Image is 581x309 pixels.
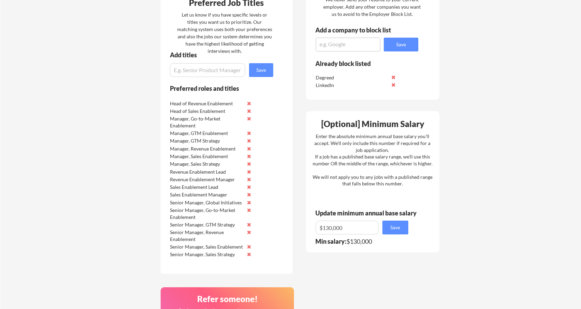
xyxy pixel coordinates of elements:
div: LinkedIn [316,82,389,89]
div: Refer someone! [163,295,292,303]
strong: Min salary: [315,238,346,245]
input: E.g. $100,000 [316,221,379,234]
button: Save [384,38,418,51]
div: Manager, Go-to-Market Enablement [170,115,243,129]
div: Preferred roles and titles [170,85,264,91]
div: Head of Sales Enablement [170,108,243,115]
div: Enter the absolute minimum annual base salary you'll accept. We'll only include this number if re... [313,133,432,187]
div: Senior Manager, Go-to-Market Enablement [170,207,243,220]
div: Add a company to block list [315,27,402,33]
div: Senior Manager, Revenue Enablement [170,229,243,242]
div: Already block listed [315,60,409,67]
div: [Optional] Minimum Salary [308,120,437,128]
div: Manager, GTM Strategy [170,137,243,144]
input: E.g. Senior Product Manager [170,63,245,77]
button: Save [249,63,273,77]
button: Save [382,221,408,234]
div: Manager, Revenue Enablement [170,145,243,152]
div: Sales Enablement Lead [170,184,243,191]
div: $130,000 [315,238,413,244]
div: Revenue Enablement Manager [170,176,243,183]
div: Revenue Enablement Lead [170,168,243,175]
div: Senior Manager, Sales Strategy [170,251,243,258]
div: Update minimum annual base salary [315,210,419,216]
div: Manager, Sales Strategy [170,161,243,167]
div: Senior Manager, Sales Enablement [170,243,243,250]
div: Manager, Sales Enablement [170,153,243,160]
div: Let us know if you have specific levels or titles you want us to prioritize. Our matching system ... [177,11,272,55]
div: Manager, GTM Enablement [170,130,243,137]
div: Head of Revenue Enablement [170,100,243,107]
div: Senior Manager, Global Initiatives [170,199,243,206]
div: Senior Manager, GTM Strategy [170,221,243,228]
div: Sales Enablement Manager [170,191,243,198]
div: Degreed [316,74,389,81]
div: Add titles [170,52,267,58]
